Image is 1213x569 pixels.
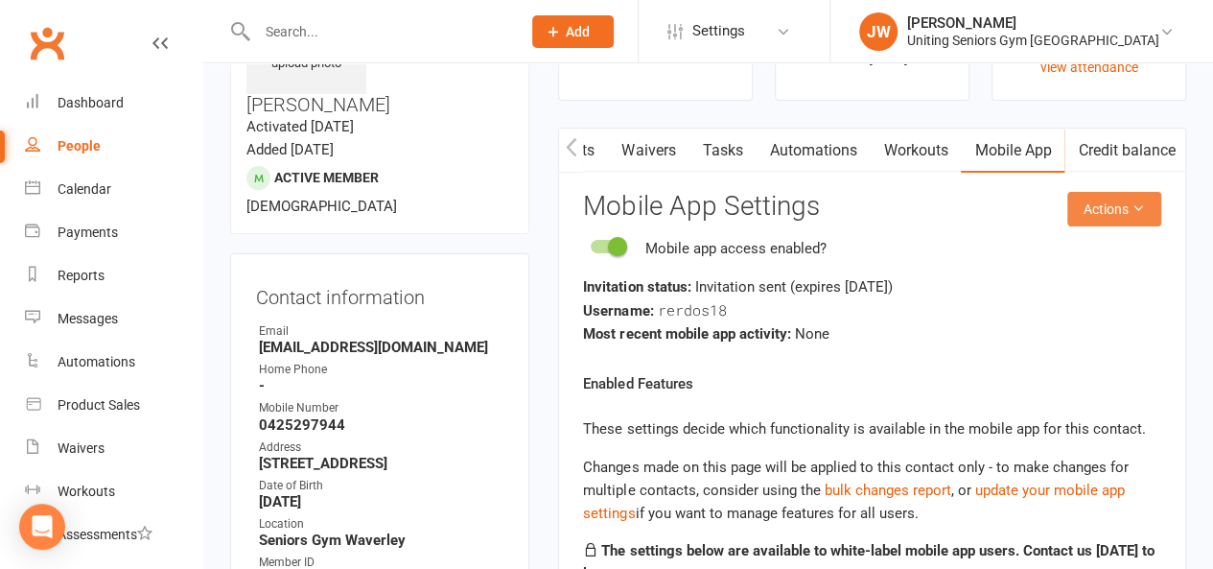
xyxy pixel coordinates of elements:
strong: Most recent mobile app activity: [583,325,790,343]
div: Assessments [58,527,152,542]
a: Workouts [870,129,961,173]
strong: [EMAIL_ADDRESS][DOMAIN_NAME] [259,339,503,356]
a: Credit balance [1064,129,1188,173]
div: Automations [58,354,135,369]
div: Workouts [58,484,115,499]
div: JW [859,12,898,51]
div: Email [259,322,503,341]
a: Workouts [25,470,202,513]
a: Payments [25,211,202,254]
label: Enabled Features [583,372,692,395]
span: Add [566,24,590,39]
strong: Invitation status: [583,278,690,296]
a: Tasks [688,129,756,173]
div: Dashboard [58,95,124,110]
span: None [794,325,828,343]
a: Mobile App [961,129,1064,173]
div: Date of Birth [259,477,503,495]
div: Mobile Number [259,399,503,417]
span: Settings [692,10,745,53]
strong: - [259,377,503,394]
span: , or [824,482,974,499]
div: Messages [58,311,118,326]
strong: Username: [583,302,653,320]
a: Automations [25,341,202,384]
div: Calendar [58,181,111,197]
a: Reports [25,254,202,297]
a: Messages [25,297,202,341]
a: bulk changes report [824,482,950,499]
strong: Seniors Gym Waverley [259,532,503,549]
strong: 0425297944 [259,416,503,434]
div: Home Phone [259,361,503,379]
div: Waivers [58,440,105,456]
div: People [58,138,101,154]
a: view attendance [1040,59,1138,75]
a: Assessments [25,513,202,557]
span: Active member [274,170,379,185]
time: Activated [DATE] [246,118,354,135]
a: Calendar [25,168,202,211]
a: Dashboard [25,82,202,125]
a: People [25,125,202,168]
div: Open Intercom Messenger [19,504,65,550]
a: Automations [756,129,870,173]
h3: Mobile App Settings [583,192,1161,222]
span: (expires [DATE] ) [789,278,892,296]
p: These settings decide which functionality is available in the mobile app for this contact. [583,417,1161,440]
div: Payments [58,225,118,240]
div: Mobile app access enabled? [644,237,826,260]
a: update your mobile app settings [583,482,1124,522]
button: Actions [1067,192,1161,226]
div: Location [259,515,503,533]
a: Waivers [25,427,202,470]
div: Product Sales [58,397,140,413]
button: Add [532,15,614,48]
div: Reports [58,268,105,283]
time: Added [DATE] [246,141,334,158]
a: Product Sales [25,384,202,427]
div: Invitation sent [583,275,1161,298]
strong: [STREET_ADDRESS] [259,455,503,472]
strong: [DATE] [259,493,503,510]
span: [DEMOGRAPHIC_DATA] [246,198,397,215]
a: Clubworx [23,19,71,67]
div: [PERSON_NAME] [907,14,1159,32]
div: Changes made on this page will be applied to this contact only - to make changes for multiple con... [583,456,1161,525]
span: rerdos18 [657,300,726,320]
h3: Contact information [256,279,503,308]
input: Search... [251,18,507,45]
div: Address [259,439,503,457]
a: Waivers [608,129,688,173]
div: Uniting Seniors Gym [GEOGRAPHIC_DATA] [907,32,1159,49]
